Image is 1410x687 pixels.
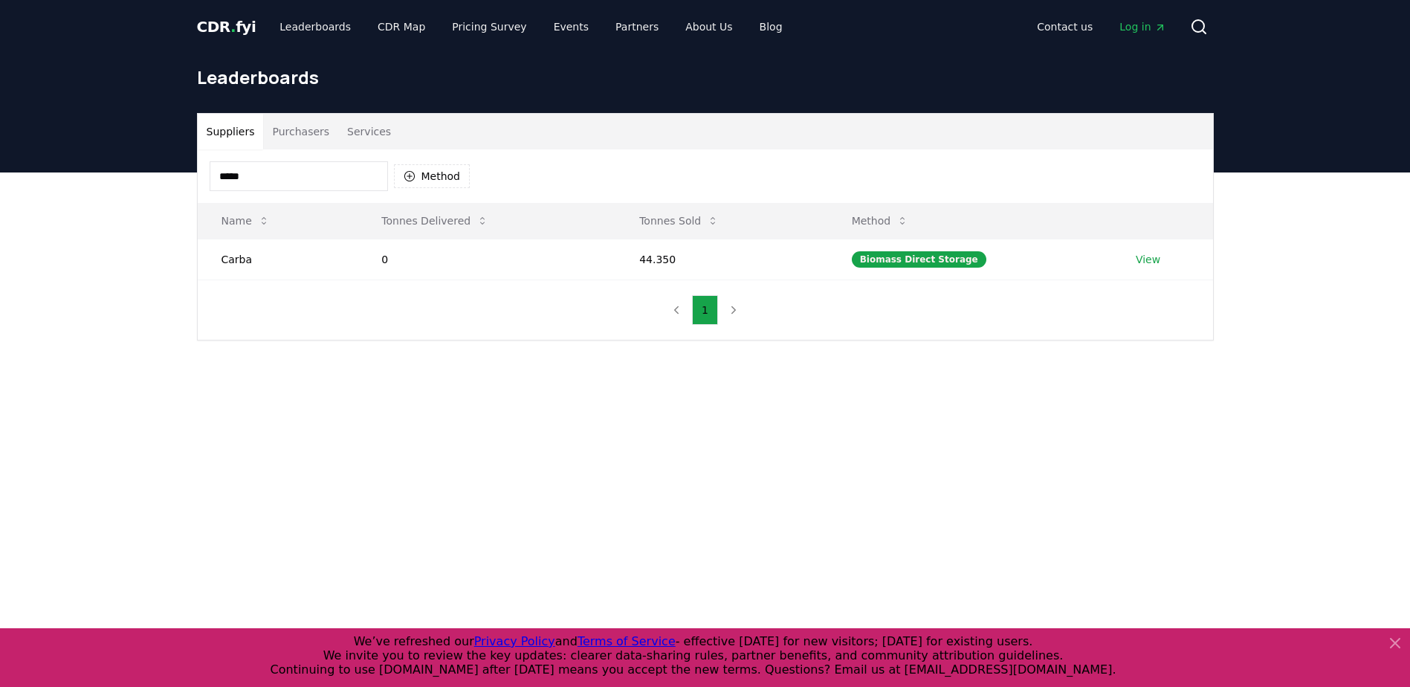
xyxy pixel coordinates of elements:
td: 0 [358,239,615,280]
a: Blog [748,13,795,40]
a: CDR.fyi [197,16,256,37]
button: 1 [692,295,718,325]
a: Partners [604,13,670,40]
button: Purchasers [263,114,338,149]
button: Tonnes Sold [627,206,731,236]
h1: Leaderboards [197,65,1214,89]
button: Method [840,206,921,236]
a: Log in [1107,13,1177,40]
nav: Main [268,13,794,40]
span: CDR fyi [197,18,256,36]
button: Services [338,114,400,149]
button: Tonnes Delivered [369,206,500,236]
a: About Us [673,13,744,40]
button: Suppliers [198,114,264,149]
a: View [1136,252,1160,267]
a: Events [542,13,601,40]
nav: Main [1025,13,1177,40]
span: . [230,18,236,36]
td: 44.350 [615,239,827,280]
a: Pricing Survey [440,13,538,40]
a: Contact us [1025,13,1105,40]
button: Method [394,164,470,188]
button: Name [210,206,282,236]
a: CDR Map [366,13,437,40]
a: Leaderboards [268,13,363,40]
div: Biomass Direct Storage [852,251,986,268]
span: Log in [1119,19,1165,34]
td: Carba [198,239,358,280]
